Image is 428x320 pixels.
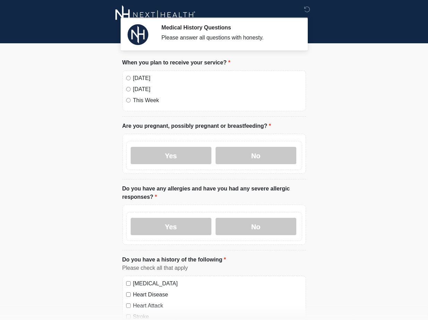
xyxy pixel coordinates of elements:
[216,218,296,235] label: No
[131,147,211,164] label: Yes
[133,302,302,310] label: Heart Attack
[115,5,195,24] img: Next-Health Logo
[126,292,131,297] input: Heart Disease
[126,314,131,319] input: Stroke
[133,279,302,288] label: [MEDICAL_DATA]
[161,34,296,42] div: Please answer all questions with honesty.
[216,147,296,164] label: No
[126,281,131,286] input: [MEDICAL_DATA]
[122,264,306,272] div: Please check all that apply
[126,98,131,103] input: This Week
[126,76,131,80] input: [DATE]
[133,74,302,82] label: [DATE]
[133,96,302,105] label: This Week
[122,122,271,130] label: Are you pregnant, possibly pregnant or breastfeeding?
[126,87,131,91] input: [DATE]
[128,24,148,45] img: Agent Avatar
[122,59,230,67] label: When you plan to receive your service?
[133,85,302,94] label: [DATE]
[133,291,302,299] label: Heart Disease
[126,303,131,308] input: Heart Attack
[122,256,226,264] label: Do you have a history of the following
[122,185,306,201] label: Do you have any allergies and have you had any severe allergic responses?
[131,218,211,235] label: Yes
